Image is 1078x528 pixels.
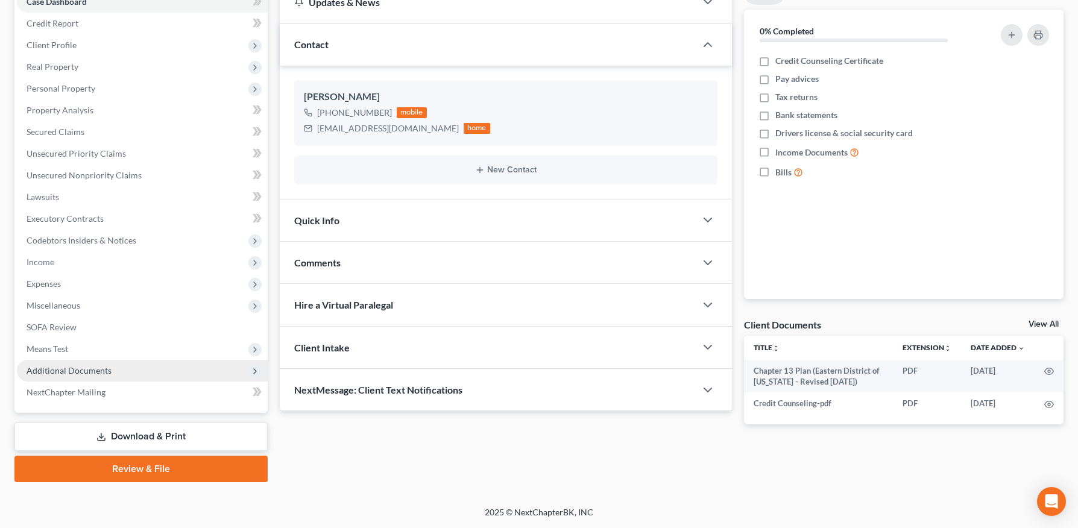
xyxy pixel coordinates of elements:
[27,61,78,72] span: Real Property
[903,343,951,352] a: Extensionunfold_more
[893,392,961,414] td: PDF
[17,13,268,34] a: Credit Report
[464,123,490,134] div: home
[17,165,268,186] a: Unsecured Nonpriority Claims
[294,39,329,50] span: Contact
[27,18,78,28] span: Credit Report
[14,423,268,451] a: Download & Print
[294,384,462,395] span: NextMessage: Client Text Notifications
[27,40,77,50] span: Client Profile
[775,73,819,85] span: Pay advices
[27,257,54,267] span: Income
[760,26,814,36] strong: 0% Completed
[17,143,268,165] a: Unsecured Priority Claims
[304,165,708,175] button: New Contact
[971,343,1025,352] a: Date Added expand_more
[17,186,268,208] a: Lawsuits
[893,360,961,393] td: PDF
[744,360,893,393] td: Chapter 13 Plan (Eastern District of [US_STATE] - Revised [DATE])
[27,322,77,332] span: SOFA Review
[17,121,268,143] a: Secured Claims
[27,192,59,202] span: Lawsuits
[195,506,883,528] div: 2025 © NextChapterBK, INC
[27,278,61,289] span: Expenses
[961,360,1035,393] td: [DATE]
[775,146,848,159] span: Income Documents
[17,99,268,121] a: Property Analysis
[744,318,821,331] div: Client Documents
[744,392,893,414] td: Credit Counseling-pdf
[17,382,268,403] a: NextChapter Mailing
[17,208,268,230] a: Executory Contracts
[27,235,136,245] span: Codebtors Insiders & Notices
[775,127,913,139] span: Drivers license & social security card
[294,342,350,353] span: Client Intake
[944,345,951,352] i: unfold_more
[317,107,392,119] div: [PHONE_NUMBER]
[775,91,818,103] span: Tax returns
[961,392,1035,414] td: [DATE]
[1018,345,1025,352] i: expand_more
[294,215,339,226] span: Quick Info
[27,387,106,397] span: NextChapter Mailing
[775,55,883,67] span: Credit Counseling Certificate
[27,213,104,224] span: Executory Contracts
[317,122,459,134] div: [EMAIL_ADDRESS][DOMAIN_NAME]
[17,316,268,338] a: SOFA Review
[27,83,95,93] span: Personal Property
[775,166,792,178] span: Bills
[27,170,142,180] span: Unsecured Nonpriority Claims
[27,127,84,137] span: Secured Claims
[1029,320,1059,328] a: View All
[27,365,112,376] span: Additional Documents
[304,90,708,104] div: [PERSON_NAME]
[772,345,780,352] i: unfold_more
[27,344,68,354] span: Means Test
[294,299,393,310] span: Hire a Virtual Paralegal
[294,257,341,268] span: Comments
[27,105,93,115] span: Property Analysis
[1037,487,1066,516] div: Open Intercom Messenger
[397,107,427,118] div: mobile
[14,456,268,482] a: Review & File
[754,343,780,352] a: Titleunfold_more
[27,300,80,310] span: Miscellaneous
[27,148,126,159] span: Unsecured Priority Claims
[775,109,837,121] span: Bank statements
